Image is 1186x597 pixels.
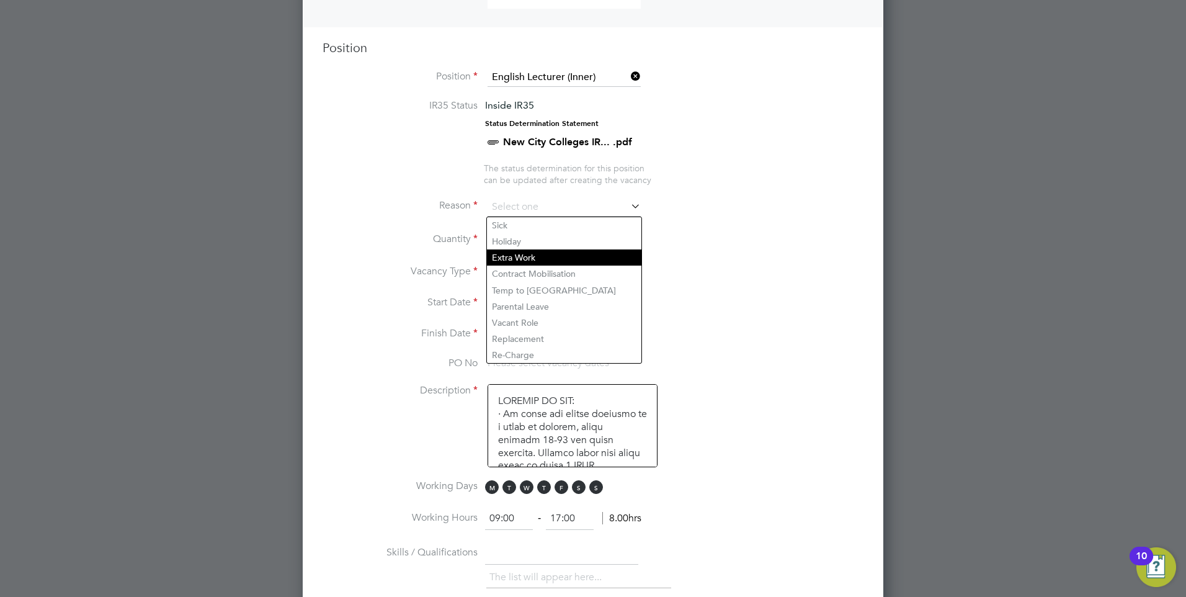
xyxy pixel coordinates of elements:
[502,480,516,494] span: T
[488,357,609,369] span: Please select vacancy dates
[323,480,478,493] label: Working Days
[485,508,533,530] input: 08:00
[323,511,478,524] label: Working Hours
[589,480,603,494] span: S
[323,327,478,340] label: Finish Date
[323,296,478,309] label: Start Date
[487,282,641,298] li: Temp to [GEOGRAPHIC_DATA]
[323,546,478,559] label: Skills / Qualifications
[520,480,533,494] span: W
[487,233,641,249] li: Holiday
[487,249,641,266] li: Extra Work
[485,480,499,494] span: M
[323,233,478,246] label: Quantity
[1136,556,1147,572] div: 10
[572,480,586,494] span: S
[484,163,651,185] span: The status determination for this position can be updated after creating the vacancy
[1136,547,1176,587] button: Open Resource Center, 10 new notifications
[485,119,599,128] strong: Status Determination Statement
[503,136,632,148] a: New City Colleges IR... .pdf
[323,99,478,112] label: IR35 Status
[323,265,478,278] label: Vacancy Type
[555,480,568,494] span: F
[487,347,641,363] li: Re-Charge
[488,68,641,87] input: Search for...
[537,480,551,494] span: T
[487,298,641,315] li: Parental Leave
[323,40,863,56] h3: Position
[602,512,641,524] span: 8.00hrs
[535,512,543,524] span: ‐
[487,315,641,331] li: Vacant Role
[488,198,641,217] input: Select one
[487,266,641,282] li: Contract Mobilisation
[485,99,534,111] span: Inside IR35
[546,508,594,530] input: 17:00
[323,199,478,212] label: Reason
[487,331,641,347] li: Replacement
[487,217,641,233] li: Sick
[323,384,478,397] label: Description
[489,569,607,586] li: The list will appear here...
[323,357,478,370] label: PO No
[323,70,478,83] label: Position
